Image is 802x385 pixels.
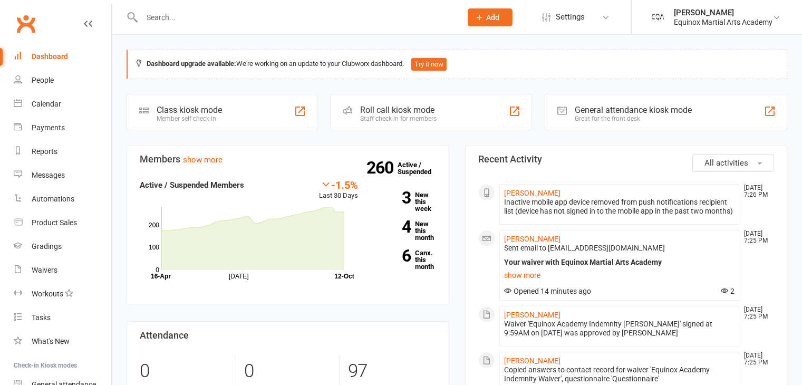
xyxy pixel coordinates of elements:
[739,306,774,320] time: [DATE] 7:25 PM
[319,179,358,201] div: Last 30 Days
[32,266,57,274] div: Waivers
[32,100,61,108] div: Calendar
[486,13,499,22] span: Add
[157,115,222,122] div: Member self check-in
[575,115,692,122] div: Great for the front desk
[504,311,561,319] a: [PERSON_NAME]
[32,195,74,203] div: Automations
[504,198,735,216] div: Inactive mobile app device removed from push notifications recipient list (device has not signed ...
[14,235,111,258] a: Gradings
[504,258,735,267] div: Your waiver with Equinox Martial Arts Academy
[14,258,111,282] a: Waivers
[14,330,111,353] a: What's New
[140,154,436,165] h3: Members
[411,58,447,71] button: Try it now
[374,220,436,241] a: 4New this month
[32,147,57,156] div: Reports
[32,337,70,345] div: What's New
[14,282,111,306] a: Workouts
[147,60,236,68] strong: Dashboard upgrade available:
[374,248,411,264] strong: 6
[721,287,735,295] span: 2
[127,50,787,79] div: We're working on an update to your Clubworx dashboard.
[32,123,65,132] div: Payments
[374,219,411,235] strong: 4
[14,211,111,235] a: Product Sales
[648,7,669,28] img: thumb_image1734071481.png
[14,116,111,140] a: Payments
[14,92,111,116] a: Calendar
[504,320,735,338] div: Waiver 'Equinox Academy Indemnity [PERSON_NAME]' signed at 9:59AM on [DATE] was approved by [PERS...
[14,140,111,163] a: Reports
[183,155,223,165] a: show more
[32,52,68,61] div: Dashboard
[504,365,735,383] div: Copied answers to contact record for waiver 'Equinox Academy Indemnity Waiver', questionnaire 'Qu...
[556,5,585,29] span: Settings
[504,244,665,252] span: Sent email to [EMAIL_ADDRESS][DOMAIN_NAME]
[139,10,454,25] input: Search...
[398,153,444,183] a: 260Active / Suspended
[504,357,561,365] a: [PERSON_NAME]
[14,69,111,92] a: People
[468,8,513,26] button: Add
[374,190,411,206] strong: 3
[14,306,111,330] a: Tasks
[32,313,51,322] div: Tasks
[504,268,735,283] a: show more
[366,160,398,176] strong: 260
[157,105,222,115] div: Class kiosk mode
[739,185,774,198] time: [DATE] 7:26 PM
[14,163,111,187] a: Messages
[32,171,65,179] div: Messages
[319,179,358,190] div: -1.5%
[14,187,111,211] a: Automations
[692,154,774,172] button: All activities
[32,76,54,84] div: People
[360,115,437,122] div: Staff check-in for members
[575,105,692,115] div: General attendance kiosk mode
[704,158,748,168] span: All activities
[504,287,591,295] span: Opened 14 minutes ago
[504,189,561,197] a: [PERSON_NAME]
[360,105,437,115] div: Roll call kiosk mode
[32,242,62,251] div: Gradings
[140,180,244,190] strong: Active / Suspended Members
[739,230,774,244] time: [DATE] 7:25 PM
[140,330,436,341] h3: Attendance
[674,8,772,17] div: [PERSON_NAME]
[32,218,77,227] div: Product Sales
[14,45,111,69] a: Dashboard
[504,235,561,243] a: [PERSON_NAME]
[739,352,774,366] time: [DATE] 7:25 PM
[32,290,63,298] div: Workouts
[478,154,775,165] h3: Recent Activity
[374,249,436,270] a: 6Canx. this month
[13,11,39,37] a: Clubworx
[674,17,772,27] div: Equinox Martial Arts Academy
[374,191,436,212] a: 3New this week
